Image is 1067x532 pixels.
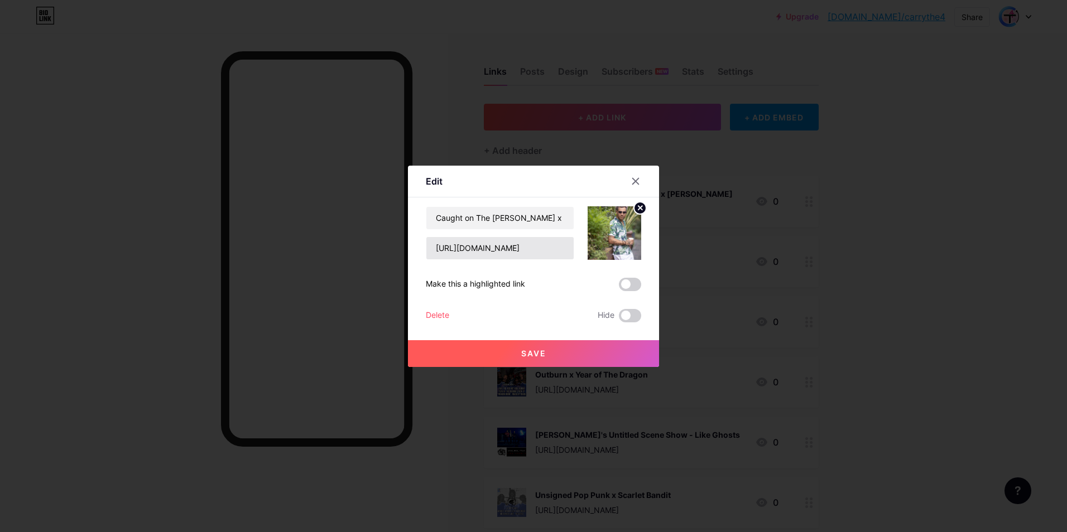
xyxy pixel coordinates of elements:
input: URL [426,237,574,259]
span: Hide [598,309,614,322]
img: link_thumbnail [588,206,641,260]
span: Save [521,349,546,358]
div: Delete [426,309,449,322]
input: Title [426,207,574,229]
div: Edit [426,175,443,188]
div: Make this a highlighted link [426,278,525,291]
button: Save [408,340,659,367]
